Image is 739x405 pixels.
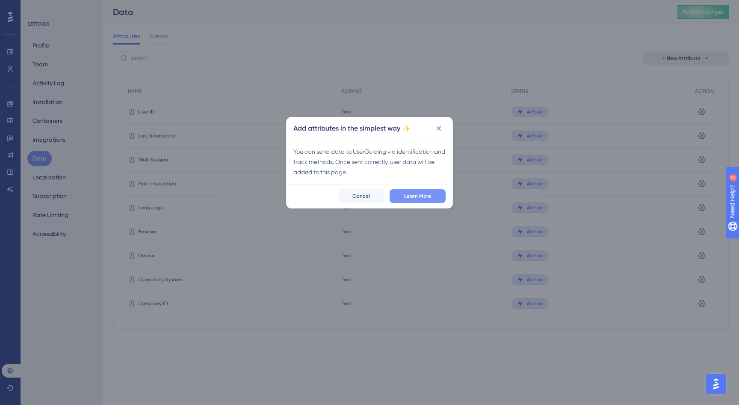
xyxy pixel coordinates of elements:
div: 2 [59,4,62,11]
span: Cancel [352,193,370,200]
h2: Add attributes in the simplest way ✨ [293,123,411,134]
iframe: UserGuiding AI Assistant Launcher [703,371,729,397]
span: Need Help? [20,2,53,12]
span: Learn More [404,193,431,200]
div: You can send data to UserGuiding via identification and track methods. Once sent correctly, user ... [293,146,446,177]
